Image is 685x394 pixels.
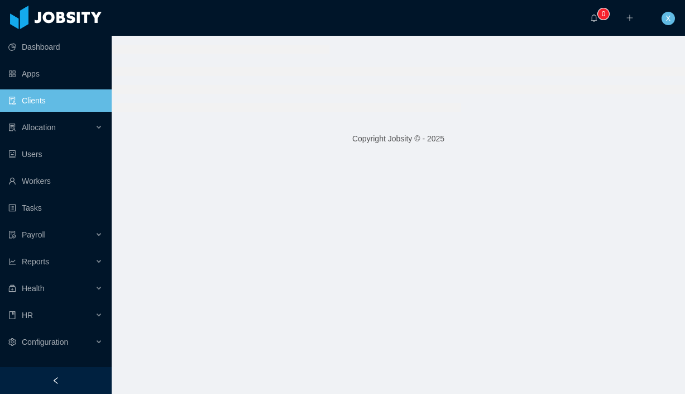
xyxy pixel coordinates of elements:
[22,123,56,132] span: Allocation
[22,311,33,320] span: HR
[8,231,16,239] i: icon: file-protect
[22,338,68,346] span: Configuration
[8,311,16,319] i: icon: book
[8,124,16,131] i: icon: solution
[112,120,685,158] footer: Copyright Jobsity © - 2025
[22,230,46,239] span: Payroll
[626,14,634,22] i: icon: plus
[8,197,103,219] a: icon: profileTasks
[8,36,103,58] a: icon: pie-chartDashboard
[665,12,670,25] span: X
[22,284,44,293] span: Health
[8,143,103,165] a: icon: robotUsers
[8,284,16,292] i: icon: medicine-box
[8,63,103,85] a: icon: appstoreApps
[598,8,609,20] sup: 0
[22,257,49,266] span: Reports
[8,258,16,265] i: icon: line-chart
[590,14,598,22] i: icon: bell
[8,89,103,112] a: icon: auditClients
[8,170,103,192] a: icon: userWorkers
[8,338,16,346] i: icon: setting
